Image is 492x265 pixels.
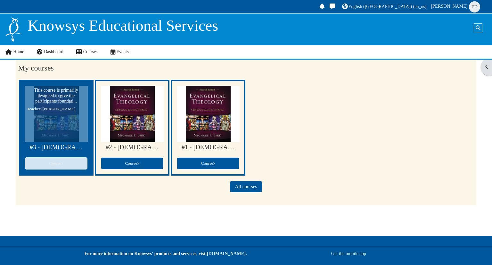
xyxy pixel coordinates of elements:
a: Dashboard [30,45,70,59]
i: Toggle messaging drawer [329,4,336,9]
a: User menu [430,1,482,13]
span: This course is primarily designed to give the participants foundational knowledge in the key subj... [34,87,78,104]
img: Logo [5,16,23,42]
span: Home [13,49,24,54]
div: Show notification window with no new notifications [318,2,327,12]
a: #2 - [DEMOGRAPHIC_DATA] Theology [106,144,159,151]
nav: Site links [5,45,135,59]
h2: My courses [18,63,474,73]
a: Get the mobile app [331,251,366,256]
span: [PERSON_NAME] [431,4,468,9]
a: Teacher: [PERSON_NAME] [27,106,76,111]
span: Course [49,161,63,166]
a: Course [101,157,163,170]
span: Course [201,161,215,166]
span: Course [125,161,139,166]
a: All courses [230,181,262,192]
span: Courses [83,49,98,54]
p: Knowsys Educational Services [28,16,218,35]
span: Events [117,49,129,54]
a: Toggle messaging drawer There are 0 unread conversations [328,2,338,12]
span: Dashboard [44,49,63,54]
span: English ([GEOGRAPHIC_DATA]) ‎(en_us)‎ [348,4,427,9]
a: #1 - [DEMOGRAPHIC_DATA] Theology [182,144,234,151]
a: Course [177,157,239,170]
a: English ([GEOGRAPHIC_DATA]) ‎(en_us)‎ [341,2,428,12]
a: [DOMAIN_NAME] [207,251,246,256]
a: #3 - [DEMOGRAPHIC_DATA] Theology [30,144,83,151]
a: Courses [70,45,104,59]
strong: For more information on Knowsys' products and services, visit . [85,251,247,256]
a: Events [104,45,135,59]
span: Ethan De Ruig [469,1,480,12]
a: Course [25,157,87,170]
